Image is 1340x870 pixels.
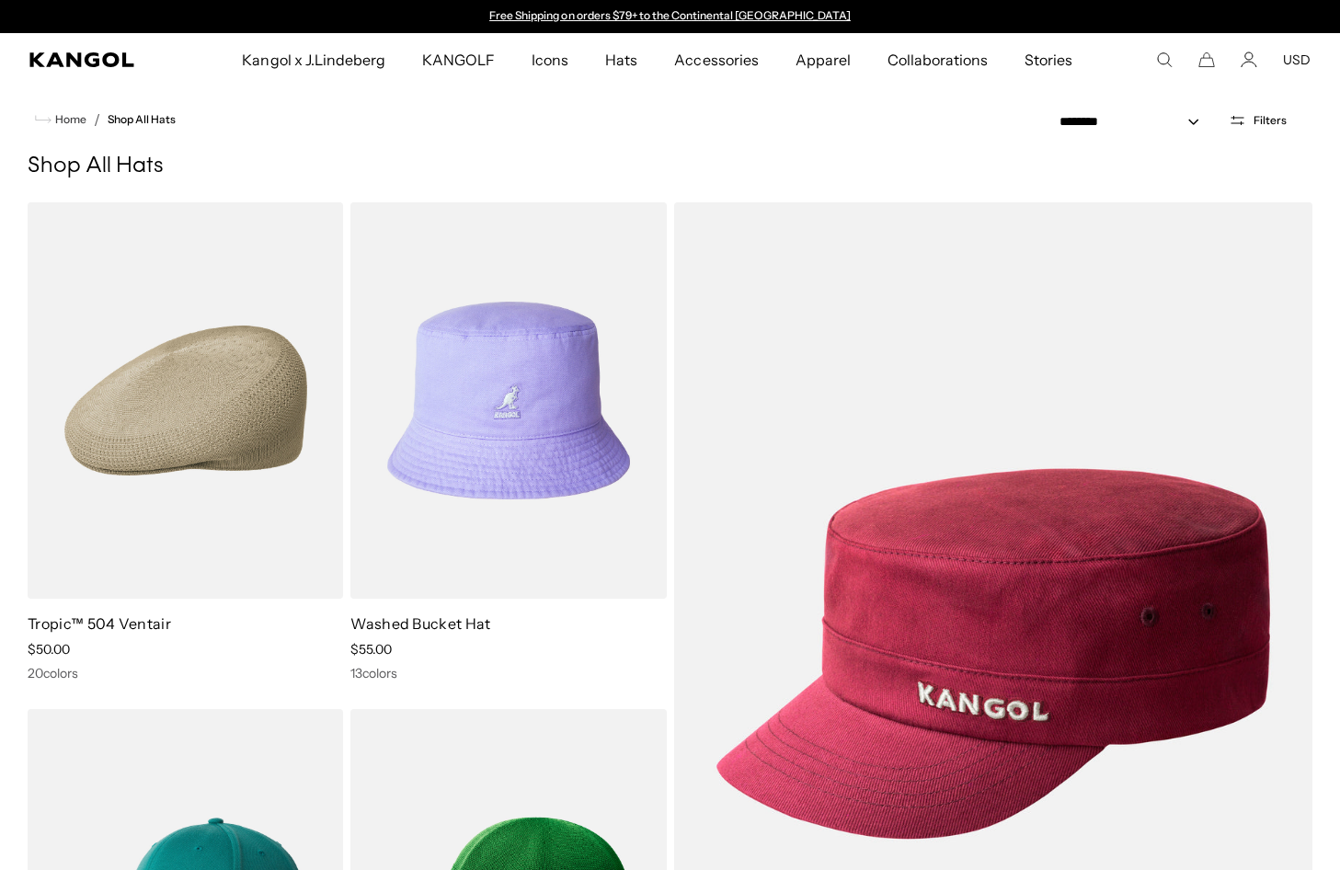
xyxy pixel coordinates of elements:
[350,665,666,681] div: 13 colors
[223,33,404,86] a: Kangol x J.Lindeberg
[587,33,656,86] a: Hats
[777,33,869,86] a: Apparel
[29,52,159,67] a: Kangol
[656,33,776,86] a: Accessories
[796,33,851,86] span: Apparel
[1254,114,1287,127] span: Filters
[513,33,587,86] a: Icons
[422,33,495,86] span: KANGOLF
[888,33,988,86] span: Collaborations
[489,8,851,22] a: Free Shipping on orders $79+ to the Continental [GEOGRAPHIC_DATA]
[1006,33,1091,86] a: Stories
[674,33,758,86] span: Accessories
[404,33,513,86] a: KANGOLF
[1198,52,1215,68] button: Cart
[28,153,1312,180] h1: Shop All Hats
[481,9,860,24] slideshow-component: Announcement bar
[350,202,666,599] img: Washed Bucket Hat
[605,33,637,86] span: Hats
[1283,52,1311,68] button: USD
[28,614,171,633] a: Tropic™ 504 Ventair
[28,202,343,599] img: Tropic™ 504 Ventair
[350,614,490,633] a: Washed Bucket Hat
[481,9,860,24] div: 1 of 2
[1156,52,1173,68] summary: Search here
[350,641,392,658] span: $55.00
[481,9,860,24] div: Announcement
[869,33,1006,86] a: Collaborations
[28,665,343,681] div: 20 colors
[86,109,100,131] li: /
[35,111,86,128] a: Home
[1025,33,1072,86] span: Stories
[1052,112,1218,132] select: Sort by: Featured
[532,33,568,86] span: Icons
[28,641,70,658] span: $50.00
[1241,52,1257,68] a: Account
[1218,112,1298,129] button: Open filters
[52,113,86,126] span: Home
[242,33,385,86] span: Kangol x J.Lindeberg
[108,113,176,126] a: Shop All Hats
